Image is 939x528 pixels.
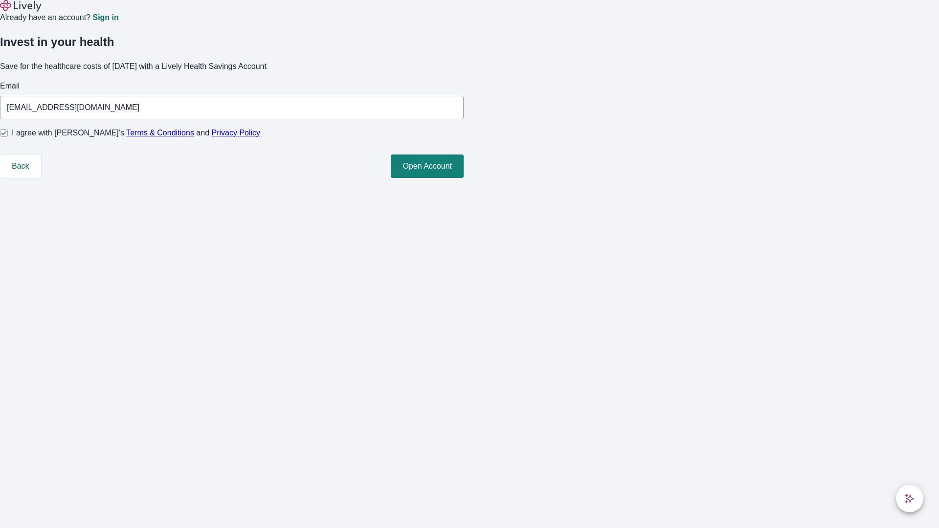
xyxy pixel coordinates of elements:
button: Open Account [391,154,464,178]
a: Terms & Conditions [126,129,194,137]
button: chat [896,485,923,512]
span: I agree with [PERSON_NAME]’s and [12,127,260,139]
svg: Lively AI Assistant [905,494,915,504]
a: Privacy Policy [212,129,261,137]
a: Sign in [92,14,118,22]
